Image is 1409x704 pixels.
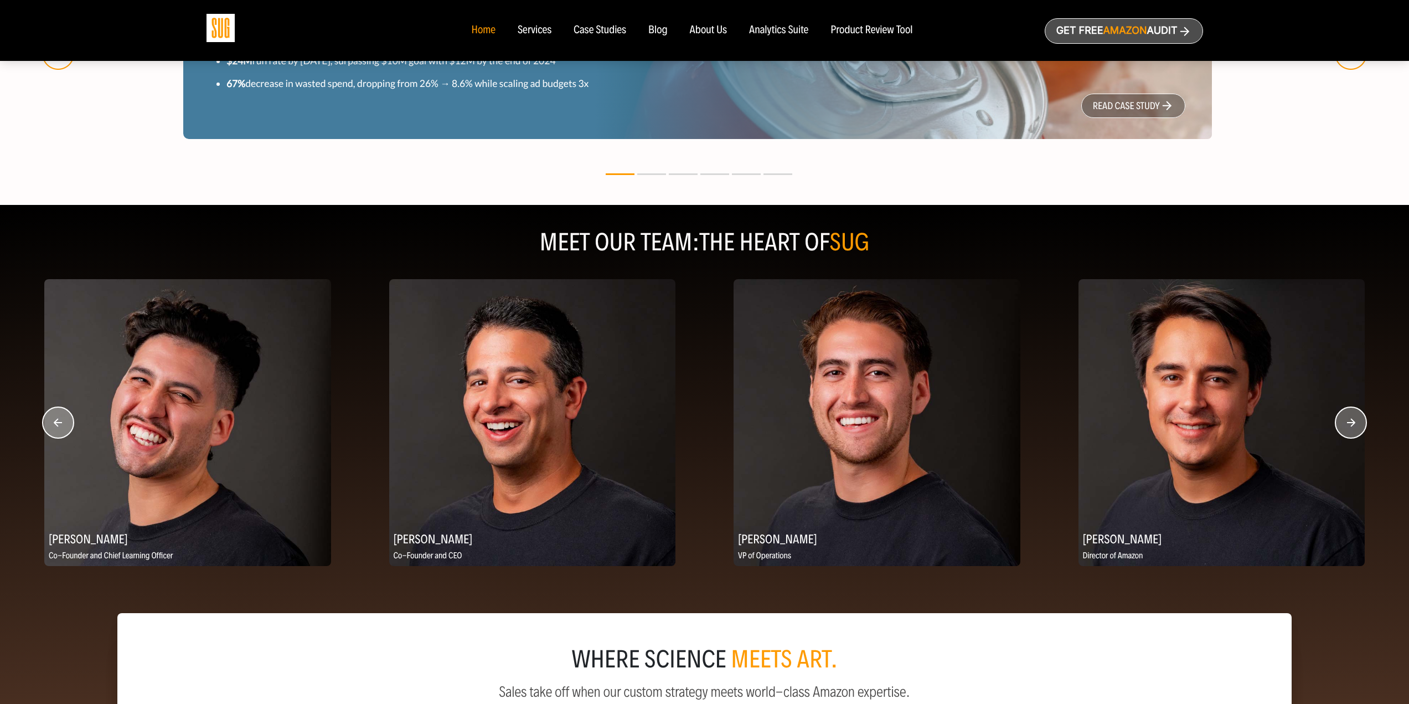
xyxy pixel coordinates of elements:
[1103,25,1147,37] span: Amazon
[830,24,912,37] a: Product Review Tool
[1081,94,1185,118] a: read case study
[830,228,870,257] span: SUG
[226,78,589,89] small: decrease in wasted spend, dropping from 26% → 8.6% while scaling ad budgets 3x
[749,24,808,37] a: Analytics Suite
[389,279,676,566] img: Evan Kesner, Co-Founder and CEO
[44,279,331,566] img: Daniel Tejada, Co-Founder and Chief Learning Officer
[734,279,1020,566] img: Marco Tejada, VP of Operations
[226,78,245,89] strong: 67%
[1078,279,1365,566] img: Alex Peck, Director of Amazon
[1078,549,1365,563] p: Director of Amazon
[144,649,1265,671] div: where science
[207,14,235,42] img: Sug
[731,645,838,674] span: meets art.
[44,528,331,549] h2: [PERSON_NAME]
[389,549,676,563] p: Co-Founder and CEO
[690,24,727,37] a: About Us
[389,528,676,549] h2: [PERSON_NAME]
[471,24,495,37] a: Home
[648,24,668,37] a: Blog
[1078,528,1365,549] h2: [PERSON_NAME]
[44,549,331,563] p: Co-Founder and Chief Learning Officer
[734,549,1020,563] p: VP of Operations
[1045,18,1203,44] a: Get freeAmazonAudit
[518,24,551,37] a: Services
[574,24,626,37] a: Case Studies
[144,684,1265,700] p: Sales take off when our custom strategy meets world-class Amazon expertise.
[734,528,1020,549] h2: [PERSON_NAME]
